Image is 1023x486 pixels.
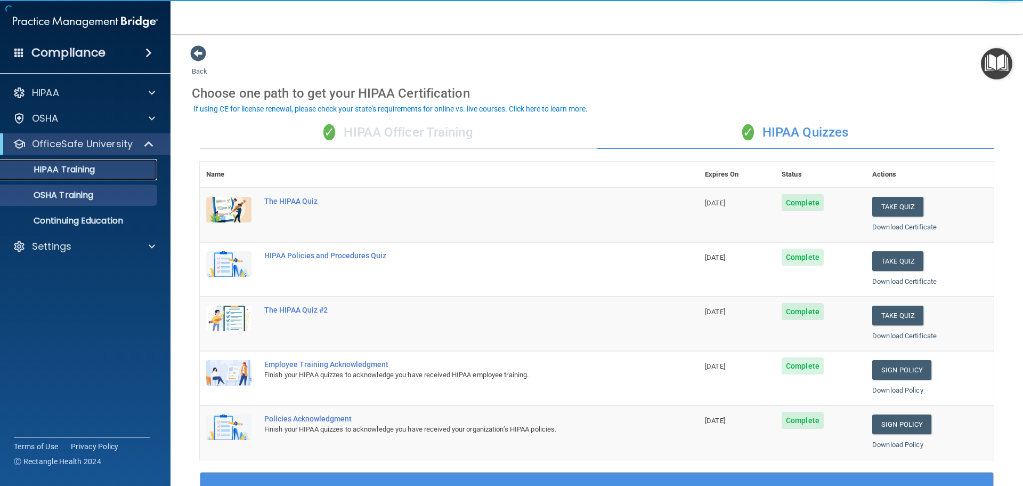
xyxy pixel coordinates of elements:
p: OfficeSafe University [32,138,133,150]
div: HIPAA Policies and Procedures Quiz [264,251,645,260]
button: If using CE for license renewal, please check your state's requirements for online vs. live cours... [192,103,589,114]
button: Take Quiz [872,306,923,325]
p: HIPAA Training [7,164,95,175]
div: HIPAA Quizzes [597,117,994,149]
a: HIPAA [13,86,155,99]
span: Complete [782,194,824,211]
th: Status [775,162,866,188]
h4: Compliance [31,45,105,60]
a: Download Certificate [872,332,937,340]
p: Settings [32,240,71,253]
span: [DATE] [705,199,725,207]
div: If using CE for license renewal, please check your state's requirements for online vs. live cours... [193,105,588,113]
span: [DATE] [705,253,725,261]
a: Settings [13,240,155,253]
p: HIPAA [32,86,59,99]
span: Complete [782,412,824,429]
a: Sign Policy [872,415,931,434]
a: Sign Policy [872,360,931,380]
a: Download Certificate [872,277,937,285]
span: ✓ [323,124,335,140]
span: [DATE] [705,308,725,316]
div: Choose one path to get your HIPAA Certification [192,78,1002,109]
p: OSHA Training [7,190,93,201]
div: HIPAA Officer Training [200,117,597,149]
button: Take Quiz [872,197,923,217]
div: Policies Acknowledgment [264,415,645,423]
div: Employee Training Acknowledgment [264,360,645,369]
span: ✓ [742,124,754,140]
span: [DATE] [705,362,725,370]
div: The HIPAA Quiz #2 [264,306,645,314]
img: PMB logo [13,11,158,33]
span: Ⓒ Rectangle Health 2024 [14,456,101,467]
th: Expires On [699,162,775,188]
a: Terms of Use [14,441,58,452]
span: Complete [782,357,824,375]
button: Open Resource Center [981,48,1012,79]
a: OfficeSafe University [13,138,155,150]
div: The HIPAA Quiz [264,197,645,205]
a: Download Policy [872,441,923,449]
div: Finish your HIPAA quizzes to acknowledge you have received your organization’s HIPAA policies. [264,423,645,436]
a: Privacy Policy [71,441,119,452]
a: Download Certificate [872,223,937,231]
span: Complete [782,303,824,320]
p: OSHA [32,112,59,125]
div: Finish your HIPAA quizzes to acknowledge you have received HIPAA employee training. [264,369,645,381]
a: Download Policy [872,386,923,394]
th: Actions [866,162,994,188]
a: Back [192,54,207,75]
th: Name [200,162,258,188]
span: [DATE] [705,417,725,425]
p: Continuing Education [7,216,152,226]
button: Take Quiz [872,251,923,271]
a: OSHA [13,112,155,125]
span: Complete [782,249,824,266]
